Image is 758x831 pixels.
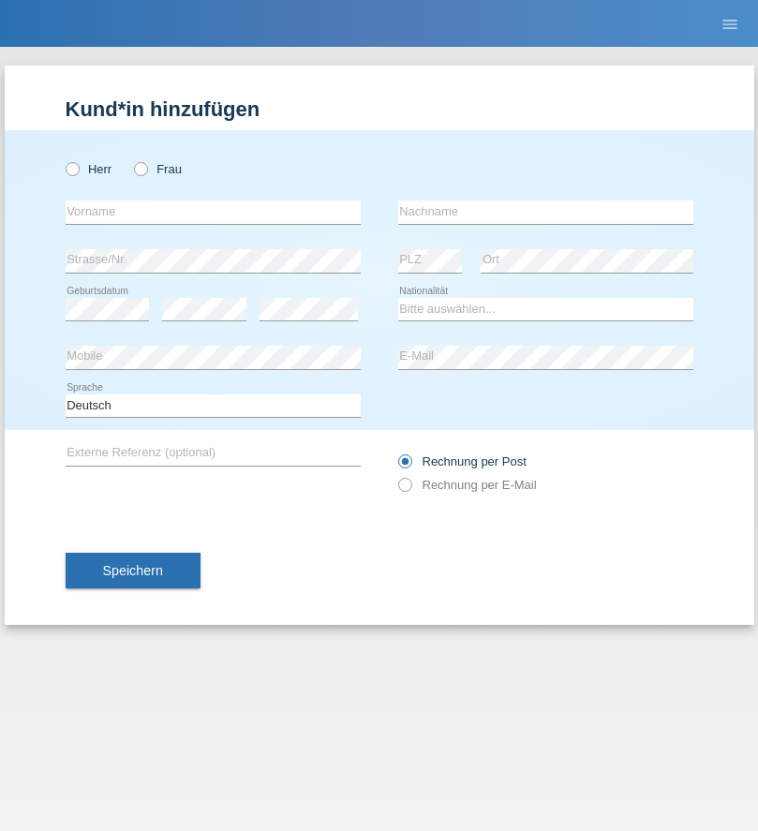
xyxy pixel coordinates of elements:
[398,454,527,468] label: Rechnung per Post
[66,97,693,121] h1: Kund*in hinzufügen
[103,563,163,578] span: Speichern
[134,162,146,174] input: Frau
[66,162,78,174] input: Herr
[66,162,112,176] label: Herr
[66,553,201,588] button: Speichern
[398,478,537,492] label: Rechnung per E-Mail
[398,478,410,501] input: Rechnung per E-Mail
[134,162,182,176] label: Frau
[721,15,739,34] i: menu
[711,18,749,29] a: menu
[398,454,410,478] input: Rechnung per Post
